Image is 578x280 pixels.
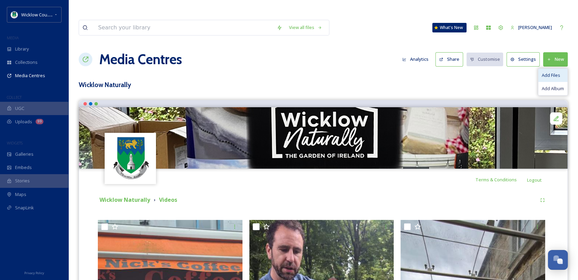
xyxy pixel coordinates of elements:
a: Customise [467,53,507,66]
span: Terms & Conditions [475,177,517,183]
a: What's New [432,23,467,32]
a: View all files [286,21,326,34]
span: Embeds [15,164,32,171]
span: Galleries [15,151,34,157]
strong: Videos [159,196,177,204]
a: Settings [507,52,543,66]
button: Analytics [399,53,432,66]
span: Uploads [15,118,32,125]
span: COLLECT [7,95,22,100]
span: Logout [527,177,542,183]
span: Library [15,46,29,52]
img: ext_1720693047.085693_-IMG_0797.jpeg [79,107,567,169]
div: 99 [36,119,43,124]
span: Wicklow County Council [21,11,69,18]
button: Settings [507,52,540,66]
a: Privacy Policy [24,268,44,277]
span: Add Files [542,72,560,79]
span: MEDIA [7,35,19,40]
strong: Wicklow Naturally [100,196,150,204]
a: Media Centres [99,49,182,70]
span: SnapLink [15,205,34,211]
img: download%20(9).png [11,11,18,18]
span: WIDGETS [7,140,23,145]
span: Privacy Policy [24,271,44,275]
a: Analytics [399,53,435,66]
span: Media Centres [15,72,45,79]
button: New [543,52,568,66]
span: Maps [15,191,26,198]
span: UGC [15,105,24,112]
input: Search your library [95,20,273,35]
button: Customise [467,53,503,66]
span: [PERSON_NAME] [518,24,552,30]
a: [PERSON_NAME] [507,21,555,34]
span: Stories [15,178,30,184]
a: Terms & Conditions [475,176,527,184]
span: Add Album [542,85,564,92]
span: Collections [15,59,38,66]
button: Open Chat [548,250,568,270]
img: download%20(9).png [106,134,155,183]
h3: Wicklow Naturally [79,80,568,90]
button: Share [435,52,463,66]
